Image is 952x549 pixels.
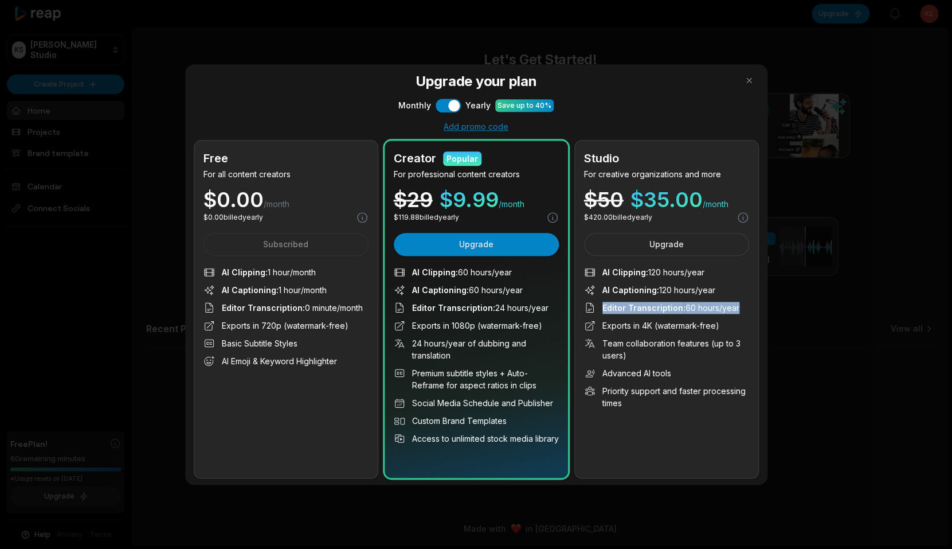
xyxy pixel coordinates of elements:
[394,433,559,445] li: Access to unlimited stock media library
[394,233,559,256] button: Upgrade
[584,150,619,167] h2: Studio
[602,266,704,278] span: 120 hours/year
[440,189,499,210] span: $ 9.99
[203,337,369,349] li: Basic Subtitle Styles
[222,266,316,278] span: 1 hour/month
[394,189,433,210] div: $ 29
[584,233,749,256] button: Upgrade
[222,302,363,314] span: 0 minute/month
[412,302,549,314] span: 24 hours/year
[630,189,703,210] span: $ 35.00
[203,189,264,210] span: $ 0.00
[584,385,749,409] li: Priority support and faster processing times
[584,367,749,379] li: Advanced AI tools
[194,71,758,92] h3: Upgrade your plan
[222,303,305,313] span: Editor Transcription :
[703,198,728,210] span: /month
[584,320,749,332] li: Exports in 4K (watermark-free)
[602,285,659,295] span: AI Captioning :
[602,267,648,277] span: AI Clipping :
[222,285,279,295] span: AI Captioning :
[497,100,551,111] div: Save up to 40%
[222,284,327,296] span: 1 hour/month
[264,198,289,210] span: /month
[412,266,512,278] span: 60 hours/year
[412,267,458,277] span: AI Clipping :
[446,153,478,165] div: Popular
[194,122,758,132] div: Add promo code
[394,212,459,223] p: $ 119.88 billed yearly
[203,320,369,332] li: Exports in 720p (watermark-free)
[412,285,469,295] span: AI Captioning :
[222,267,268,277] span: AI Clipping :
[602,302,739,314] span: 60 hours/year
[602,284,715,296] span: 120 hours/year
[584,337,749,361] li: Team collaboration features (up to 3 users)
[203,150,228,167] h2: Free
[394,337,559,361] li: 24 hours/year of dubbing and translation
[602,303,685,313] span: Editor Transcription :
[412,303,495,313] span: Editor Transcription :
[394,367,559,391] li: Premium subtitle styles + Auto-Reframe for aspect ratios in clips
[394,150,436,167] h2: Creator
[584,212,652,223] p: $ 420.00 billed yearly
[584,168,749,180] p: For creative organizations and more
[394,397,559,409] li: Social Media Schedule and Publisher
[203,212,263,223] p: $ 0.00 billed yearly
[499,198,524,210] span: /month
[394,168,559,180] p: For professional content creators
[203,355,369,367] li: AI Emoji & Keyword Highlighter
[398,99,431,111] span: Monthly
[412,284,523,296] span: 60 hours/year
[203,168,369,180] p: For all content creators
[394,415,559,427] li: Custom Brand Templates
[394,320,559,332] li: Exports in 1080p (watermark-free)
[584,189,624,210] div: $ 50
[465,99,491,111] span: Yearly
